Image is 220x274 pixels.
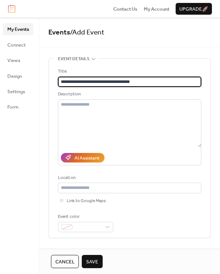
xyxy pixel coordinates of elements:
[58,213,112,220] div: Event color
[3,54,33,66] a: Views
[61,153,104,162] button: AI Assistant
[176,3,212,15] button: Upgrade🚀
[7,26,29,33] span: My Events
[113,5,137,12] a: Contact Us
[67,197,106,205] span: Link to Google Maps
[3,23,33,35] a: My Events
[113,6,137,13] span: Contact Us
[74,154,99,162] div: AI Assistant
[58,247,89,254] span: Date and time
[3,85,33,97] a: Settings
[82,255,103,268] button: Save
[55,258,74,266] span: Cancel
[58,55,89,63] span: Event details
[7,73,22,80] span: Design
[3,101,33,113] a: Form
[58,91,200,98] div: Description
[86,258,98,266] span: Save
[48,26,70,39] a: Events
[7,88,25,95] span: Settings
[51,255,79,268] button: Cancel
[70,26,104,39] span: / Add Event
[144,6,169,13] span: My Account
[7,103,19,111] span: Form
[8,5,15,13] img: logo
[7,41,26,49] span: Connect
[3,70,33,82] a: Design
[7,57,20,64] span: Views
[3,39,33,51] a: Connect
[58,174,200,182] div: Location
[58,68,200,75] div: Title
[144,5,169,12] a: My Account
[179,6,208,13] span: Upgrade 🚀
